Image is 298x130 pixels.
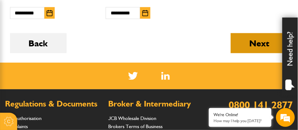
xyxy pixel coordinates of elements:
[10,33,67,53] button: Back
[47,10,53,16] img: Choose date
[214,112,267,117] div: We're Online!
[5,116,42,122] a: FCA authorisation
[161,72,170,80] a: LinkedIn
[33,35,105,43] div: Chat with us now
[11,35,26,44] img: d_20077148190_company_1631870298795_20077148190
[214,118,267,123] p: How may I help you today?
[142,10,148,16] img: Choose date
[8,58,114,72] input: Enter your last name
[8,95,114,109] input: Enter your phone number
[108,116,156,122] a: JCB Wholesale Division
[231,33,288,53] button: Next
[8,76,114,90] input: Enter your email address
[229,99,293,111] a: 0800 141 2877
[282,18,298,96] div: Need help?
[161,72,170,80] img: Linked In
[108,124,163,130] a: Brokers Terms of Business
[128,72,138,80] img: Twitter
[103,3,118,18] div: Minimize live chat window
[85,96,114,104] em: Start Chat
[5,100,99,108] h2: Regulations & Documents
[108,100,202,108] h2: Broker & Intermediary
